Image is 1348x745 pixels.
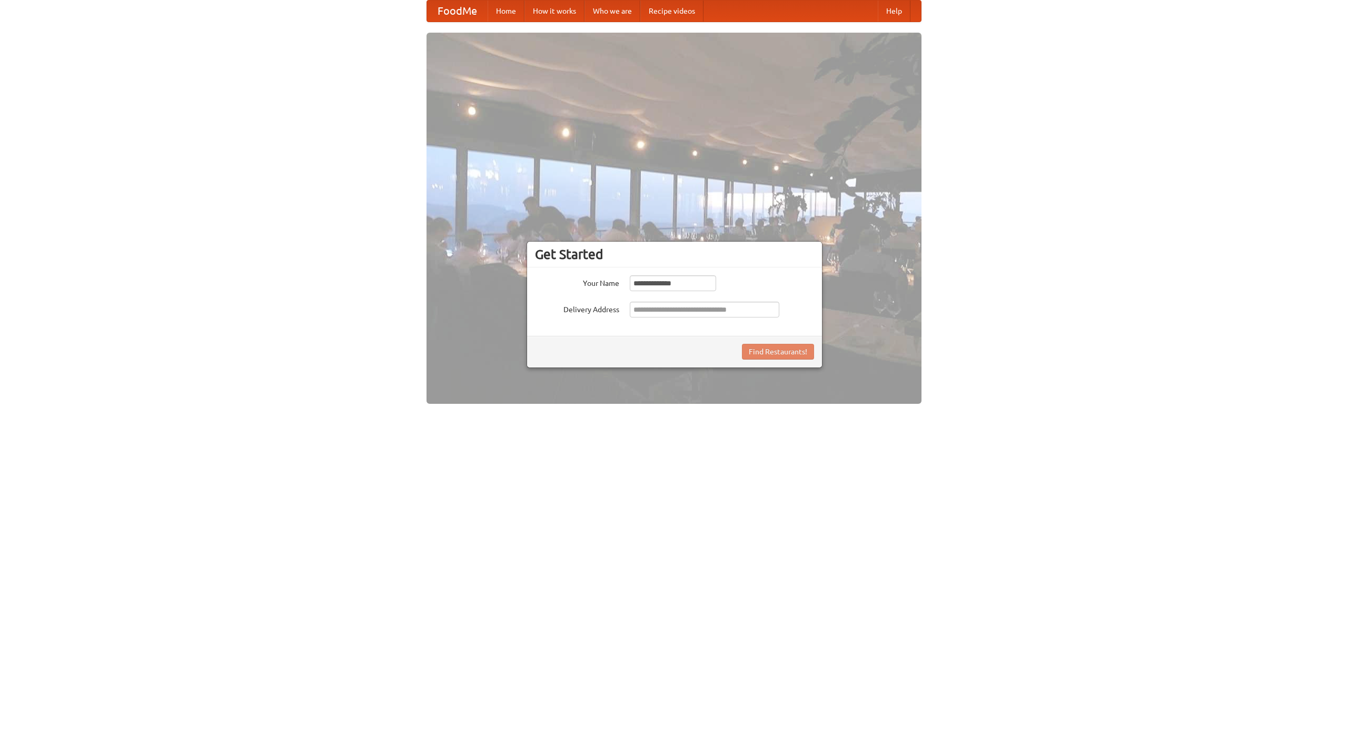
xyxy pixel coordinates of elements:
a: Home [488,1,524,22]
a: Who we are [584,1,640,22]
label: Your Name [535,275,619,289]
label: Delivery Address [535,302,619,315]
a: FoodMe [427,1,488,22]
a: Help [878,1,910,22]
a: How it works [524,1,584,22]
button: Find Restaurants! [742,344,814,360]
h3: Get Started [535,246,814,262]
a: Recipe videos [640,1,703,22]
